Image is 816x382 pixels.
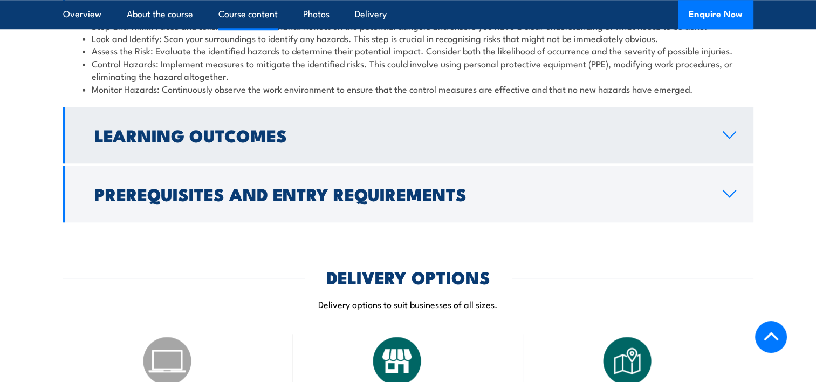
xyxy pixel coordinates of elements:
li: Monitor Hazards: Continuously observe the work environment to ensure that the control measures ar... [83,83,734,95]
li: Assess the Risk: Evaluate the identified hazards to determine their potential impact. Consider bo... [83,44,734,57]
h2: Prerequisites and Entry Requirements [94,186,705,201]
h2: DELIVERY OPTIONS [326,269,490,284]
h2: Learning Outcomes [94,127,705,142]
p: Delivery options to suit businesses of all sizes. [63,298,753,310]
li: Look and Identify: Scan your surroundings to identify any hazards. This step is crucial in recogn... [83,32,734,44]
a: Learning Outcomes [63,107,753,163]
a: Prerequisites and Entry Requirements [63,166,753,222]
li: Control Hazards: Implement measures to mitigate the identified risks. This could involve using pe... [83,57,734,83]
